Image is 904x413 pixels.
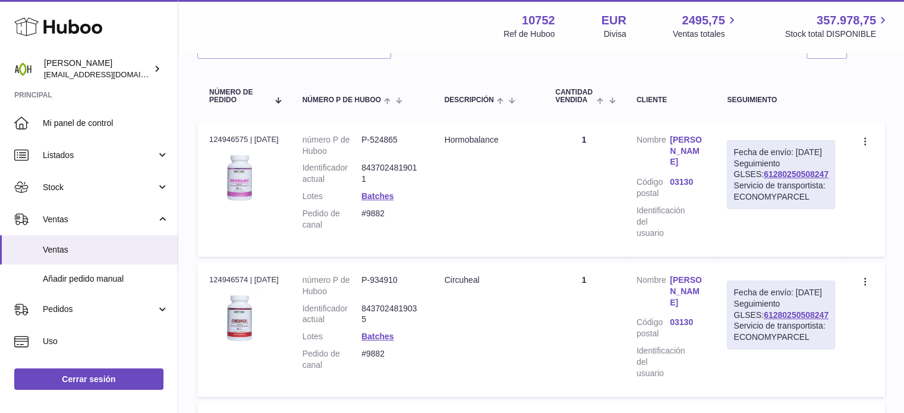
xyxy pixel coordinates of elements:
[637,205,670,239] dt: Identificación del usuario
[14,60,32,78] img: ventas@adaptohealue.com
[785,12,890,40] a: 357.978,75 Stock total DISPONIBLE
[43,336,169,347] span: Uso
[303,162,361,185] dt: Identificador actual
[673,12,739,40] a: 2495,75 Ventas totales
[209,289,269,348] img: 107521706523544.jpg
[43,304,156,315] span: Pedidos
[43,118,169,129] span: Mi panel de control
[303,275,361,297] dt: número P de Huboo
[361,208,420,231] dd: #9882
[445,134,532,146] div: Hormobalance
[14,368,163,390] a: Cerrar sesión
[209,89,268,104] span: Número de pedido
[764,310,829,320] a: 61280250508247
[733,320,829,343] div: Servicio de transportista: ECONOMYPARCEL
[817,12,876,29] span: 357.978,75
[361,162,420,185] dd: 8437024819011
[44,58,151,80] div: [PERSON_NAME]
[445,96,494,104] span: Descripción
[543,263,624,397] td: 1
[727,140,835,209] div: Seguimiento GLSES:
[303,331,361,342] dt: Lotes
[601,12,626,29] strong: EUR
[785,29,890,40] span: Stock total DISPONIBLE
[43,273,169,285] span: Añadir pedido manual
[670,317,703,328] a: 03130
[637,96,704,104] div: Cliente
[44,70,175,79] span: [EMAIL_ADDRESS][DOMAIN_NAME]
[43,214,156,225] span: Ventas
[670,275,703,308] a: [PERSON_NAME]
[555,89,594,104] span: Cantidad vendida
[303,303,361,326] dt: Identificador actual
[361,332,393,341] a: Batches
[43,150,156,161] span: Listados
[682,12,725,29] span: 2495,75
[670,134,703,168] a: [PERSON_NAME]
[43,244,169,256] span: Ventas
[303,134,361,157] dt: número P de Huboo
[733,147,829,158] div: Fecha de envío: [DATE]
[361,303,420,326] dd: 8437024819035
[637,275,670,311] dt: Nombre
[303,348,361,371] dt: Pedido de canal
[445,275,532,286] div: Circuheal
[303,208,361,231] dt: Pedido de canal
[43,182,156,193] span: Stock
[543,122,624,257] td: 1
[503,29,555,40] div: Ref de Huboo
[637,345,670,379] dt: Identificación del usuario
[361,348,420,371] dd: #9882
[764,169,829,179] a: 61280250508247
[637,176,670,199] dt: Código postal
[303,191,361,202] dt: Lotes
[209,275,279,285] div: 124946574 | [DATE]
[637,134,670,171] dt: Nombre
[733,180,829,203] div: Servicio de transportista: ECONOMYPARCEL
[673,29,739,40] span: Ventas totales
[727,96,835,104] div: Seguimiento
[209,149,269,208] img: 107521706523581.jpg
[361,191,393,201] a: Batches
[209,134,279,145] div: 124946575 | [DATE]
[522,12,555,29] strong: 10752
[604,29,626,40] div: Divisa
[637,317,670,339] dt: Código postal
[361,134,420,157] dd: P-524865
[727,280,835,349] div: Seguimiento GLSES:
[733,287,829,298] div: Fecha de envío: [DATE]
[670,176,703,188] a: 03130
[361,275,420,297] dd: P-934910
[303,96,381,104] span: número P de Huboo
